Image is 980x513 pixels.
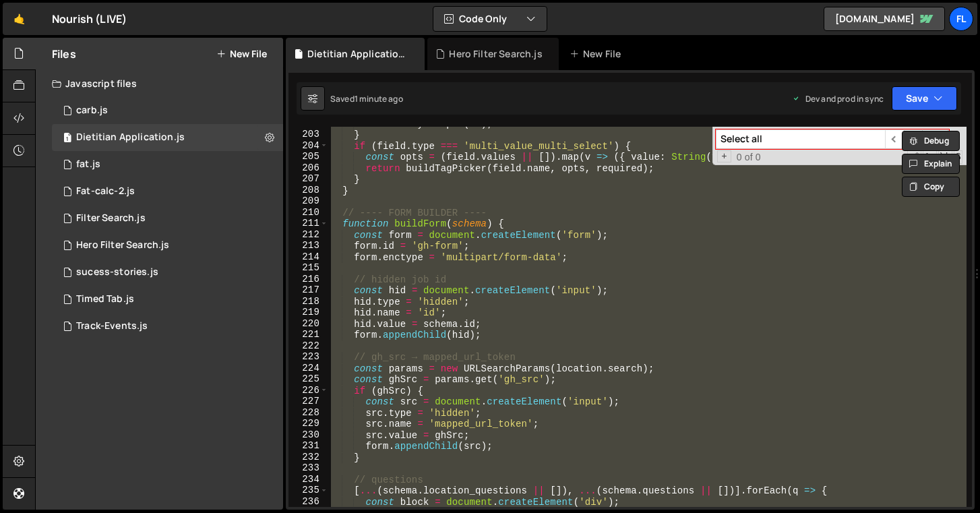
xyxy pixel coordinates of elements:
div: 230 [288,429,328,441]
div: 218 [288,296,328,307]
div: 227 [288,396,328,407]
div: 208 [288,185,328,196]
div: 7002/36051.js [52,313,283,340]
div: 224 [288,363,328,374]
div: Hero Filter Search.js [76,239,169,251]
div: 205 [288,151,328,162]
a: Fl [949,7,973,31]
div: Javascript files [36,70,283,97]
input: Search for [716,129,885,149]
div: 219 [288,307,328,318]
button: Explain [902,154,960,174]
div: 223 [288,351,328,363]
div: 203 [288,129,328,140]
div: 220 [288,318,328,330]
div: 210 [288,207,328,218]
div: Filter Search.js [76,212,146,224]
div: 228 [288,407,328,419]
div: 214 [288,251,328,263]
div: sucess-stories.js [76,266,158,278]
div: New File [570,47,626,61]
div: Dev and prod in sync [792,93,884,104]
button: Debug [902,131,960,151]
div: fat.js [76,158,100,171]
div: carb.js [76,104,108,117]
div: 7002/15615.js [52,151,283,178]
div: 206 [288,162,328,174]
a: 🤙 [3,3,36,35]
div: Dietitian Application.js [307,47,408,61]
div: Dietitian Application.js [76,131,185,144]
div: 7002/13525.js [52,205,283,232]
div: 7002/25847.js [52,286,283,313]
button: Save [892,86,957,111]
div: 213 [288,240,328,251]
span: Toggle Replace mode [717,150,731,163]
h2: Files [52,47,76,61]
div: Saved [330,93,403,104]
div: 236 [288,496,328,508]
div: 226 [288,385,328,396]
div: 229 [288,418,328,429]
div: Nourish (LIVE) [52,11,127,27]
div: 7002/24097.js [52,259,283,286]
div: 7002/15634.js [52,178,283,205]
span: 0 of 0 [731,152,766,163]
div: 204 [288,140,328,152]
button: New File [216,49,267,59]
a: [DOMAIN_NAME] [824,7,945,31]
div: 211 [288,218,328,229]
div: 1 minute ago [355,93,403,104]
div: 235 [288,485,328,496]
div: 231 [288,440,328,452]
div: 215 [288,262,328,274]
div: 234 [288,474,328,485]
div: 233 [288,462,328,474]
div: 217 [288,284,328,296]
div: 221 [288,329,328,340]
div: 207 [288,173,328,185]
div: 222 [288,340,328,352]
button: Copy [902,177,960,197]
div: 212 [288,229,328,241]
div: 7002/15633.js [52,97,283,124]
div: Fat-calc-2.js [76,185,135,198]
div: 7002/44314.js [52,232,283,259]
span: ​ [885,129,904,149]
div: 216 [288,274,328,285]
div: 209 [288,195,328,207]
div: Track-Events.js [76,320,148,332]
div: Hero Filter Search.js [449,47,542,61]
div: 225 [288,373,328,385]
div: Timed Tab.js [76,293,134,305]
span: 1 [63,133,71,144]
div: 232 [288,452,328,463]
div: 7002/45930.js [52,124,283,151]
button: Code Only [433,7,547,31]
